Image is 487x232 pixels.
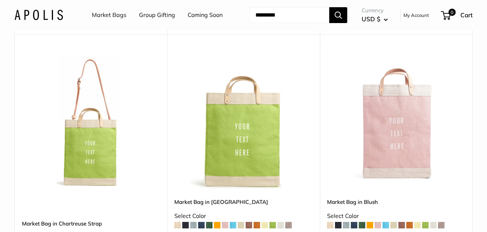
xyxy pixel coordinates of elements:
[327,198,465,206] a: Market Bag in Blush
[22,53,160,191] a: Market Bag in Chartreuse StrapMarket Bag in Chartreuse Strap
[174,53,312,191] img: Market Bag in Chartreuse
[362,15,380,23] span: USD $
[448,9,456,16] span: 0
[174,198,312,206] a: Market Bag in [GEOGRAPHIC_DATA]
[139,10,175,21] a: Group Gifting
[403,11,429,19] a: My Account
[174,53,312,191] a: Market Bag in ChartreuseMarket Bag in Chartreuse
[327,211,465,222] div: Select Color
[174,211,312,222] div: Select Color
[188,10,223,21] a: Coming Soon
[329,7,347,23] button: Search
[327,53,465,191] a: description_Our first Blush Market BagMarket Bag in Blush
[250,7,329,23] input: Search...
[442,9,473,21] a: 0 Cart
[362,5,388,15] span: Currency
[92,10,126,21] a: Market Bags
[362,13,388,25] button: USD $
[327,53,465,191] img: description_Our first Blush Market Bag
[22,219,160,228] a: Market Bag in Chartreuse Strap
[460,11,473,19] span: Cart
[22,53,160,191] img: Market Bag in Chartreuse Strap
[14,10,63,20] img: Apolis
